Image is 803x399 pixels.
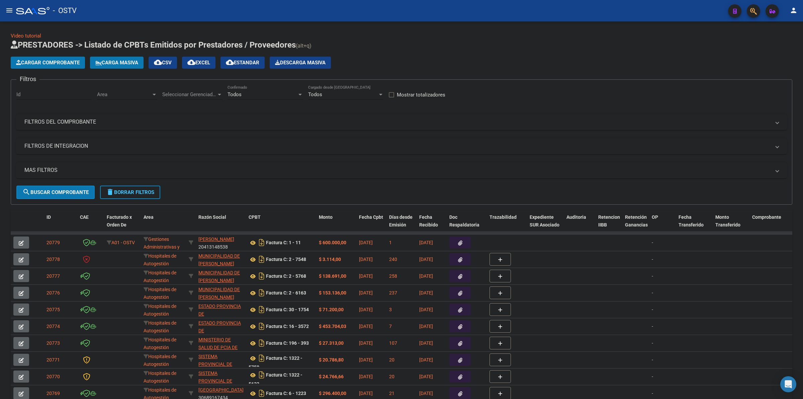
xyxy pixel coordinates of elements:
strong: $ 71.200,00 [319,307,344,312]
strong: Factura C: 1 - 11 [266,240,301,246]
span: Retencion IIBB [598,214,620,227]
datatable-header-cell: ID [44,210,77,240]
span: EXCEL [187,60,210,66]
span: ESTADO PROVINCIA DE [GEOGRAPHIC_DATA][PERSON_NAME] [198,320,244,348]
strong: $ 20.786,80 [319,357,344,362]
app-download-masive: Descarga masiva de comprobantes (adjuntos) [270,57,331,69]
i: Descargar documento [257,287,266,298]
strong: $ 27.313,00 [319,340,344,346]
span: Hospitales de Autogestión [144,253,176,266]
span: Area [144,214,154,220]
i: Descargar documento [257,271,266,281]
strong: Factura C: 30 - 1754 [266,307,309,313]
span: [DATE] [419,374,433,379]
span: Retención Ganancias [625,214,648,227]
span: - [652,273,653,279]
span: 258 [389,273,397,279]
span: Días desde Emisión [389,214,413,227]
span: Borrar Filtros [106,189,154,195]
i: Descargar documento [257,237,266,248]
strong: Factura C: 6 - 1223 [266,391,306,396]
strong: $ 138.691,00 [319,273,346,279]
span: SISTEMA PROVINCIAL DE SALUD [198,371,232,391]
strong: $ 600.000,00 [319,240,346,245]
span: 20770 [47,374,60,379]
i: Descargar documento [257,304,266,315]
span: [DATE] [419,391,433,396]
span: CPBT [249,214,261,220]
span: CSV [154,60,172,66]
span: Monto [319,214,333,220]
i: Descargar documento [257,388,266,399]
strong: $ 296.400,00 [319,391,346,396]
span: MUNICIPALIDAD DE [PERSON_NAME] [198,270,240,283]
datatable-header-cell: Trazabilidad [487,210,527,240]
span: Area [97,91,151,97]
span: 20776 [47,290,60,295]
div: 30691822849 [198,353,243,367]
strong: Factura C: 2 - 7548 [266,257,306,262]
span: OP [652,214,658,220]
span: Hospitales de Autogestión [144,270,176,283]
span: Descarga Masiva [275,60,326,66]
span: Gestiones Administrativas y Otros [144,237,180,257]
span: Hospitales de Autogestión [144,304,176,317]
mat-icon: delete [106,188,114,196]
span: [DATE] [419,290,433,295]
span: 20775 [47,307,60,312]
datatable-header-cell: CAE [77,210,104,240]
datatable-header-cell: Monto Transferido [713,210,749,240]
strong: $ 153.136,00 [319,290,346,295]
button: Cargar Comprobante [11,57,85,69]
button: CSV [149,57,177,69]
span: [DATE] [359,340,373,346]
span: [DATE] [359,273,373,279]
span: - [652,324,653,329]
span: PRESTADORES -> Listado de CPBTs Emitidos por Prestadores / Proveedores [11,40,296,50]
datatable-header-cell: OP [649,210,676,240]
span: - OSTV [53,3,77,18]
strong: $ 3.114,00 [319,257,341,262]
mat-icon: menu [5,6,13,14]
div: 30999001552 [198,286,243,300]
mat-panel-title: MAS FILTROS [24,167,771,174]
mat-expansion-panel-header: MAS FILTROS [16,162,787,178]
span: Todos [228,91,242,97]
span: [DATE] [359,357,373,362]
mat-icon: search [22,188,30,196]
datatable-header-cell: Fecha Transferido [676,210,713,240]
span: Hospitales de Autogestión [144,287,176,300]
span: Hospitales de Autogestión [144,371,176,384]
button: Descarga Masiva [270,57,331,69]
span: MUNICIPALIDAD DE [PERSON_NAME] [198,253,240,266]
span: Auditoria [566,214,586,220]
datatable-header-cell: Fecha Recibido [417,210,447,240]
span: [DATE] [419,340,433,346]
span: [DATE] [419,273,433,279]
span: [PERSON_NAME] [198,237,234,242]
datatable-header-cell: Doc Respaldatoria [447,210,487,240]
i: Descargar documento [257,338,266,348]
span: 20769 [47,391,60,396]
span: Buscar Comprobante [22,189,89,195]
button: Carga Masiva [90,57,144,69]
span: - [652,357,653,362]
strong: Factura C: 16 - 3572 [266,324,309,329]
strong: $ 453.704,03 [319,324,346,329]
span: [DATE] [419,324,433,329]
span: [DATE] [419,357,433,362]
span: - [652,340,653,346]
span: [DATE] [359,324,373,329]
span: 20778 [47,257,60,262]
datatable-header-cell: Retención Ganancias [622,210,649,240]
i: Descargar documento [257,370,266,380]
span: 20 [389,374,394,379]
span: Hospitales de Autogestión [144,337,176,350]
div: 30999001552 [198,252,243,266]
span: 20773 [47,340,60,346]
span: - [652,307,653,312]
span: Expediente SUR Asociado [530,214,559,227]
span: (alt+q) [296,43,311,49]
div: 30673377544 [198,303,243,317]
span: - [652,290,653,295]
